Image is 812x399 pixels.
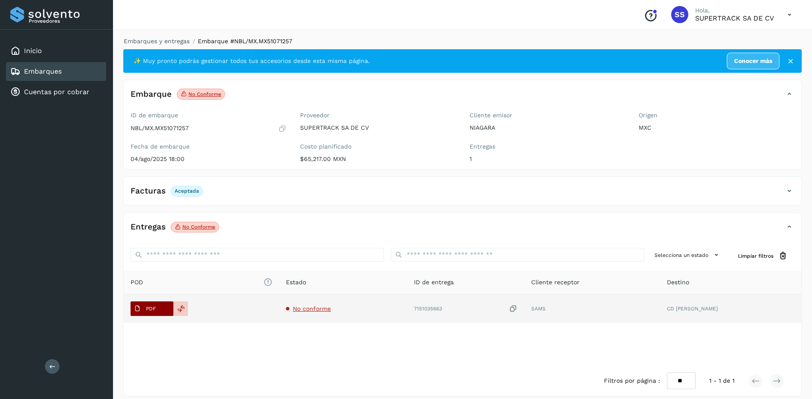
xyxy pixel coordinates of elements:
label: Fecha de embarque [131,143,286,150]
a: Embarques y entregas [124,38,190,45]
label: Costo planificado [300,143,456,150]
p: 1 [470,155,625,163]
span: Estado [286,278,306,287]
span: Destino [667,278,689,287]
label: Entregas [470,143,625,150]
p: Aceptada [175,188,199,194]
p: SUPERTRACK SA DE CV [300,124,456,131]
h4: Facturas [131,186,166,196]
div: Inicio [6,42,106,60]
div: EntregasNo conforme [124,220,801,241]
a: Inicio [24,47,42,55]
span: POD [131,278,272,287]
button: Limpiar filtros [731,248,794,264]
p: MXC [639,124,794,131]
a: Embarques [24,67,62,75]
span: Filtros por página : [604,376,660,385]
button: PDF [131,301,173,316]
label: Cliente emisor [470,112,625,119]
div: Reemplazar POD [173,301,188,316]
div: EmbarqueNo conforme [124,87,801,108]
td: CD [PERSON_NAME] [660,295,801,323]
span: 1 - 1 de 1 [709,376,735,385]
p: NBL/MX.MX51071257 [131,125,189,132]
p: No conforme [188,91,221,97]
p: 04/ago/2025 18:00 [131,155,286,163]
span: Embarque #NBL/MX.MX51071257 [198,38,292,45]
h4: Entregas [131,222,166,232]
div: 7151035663 [414,304,517,313]
p: No conforme [182,224,215,230]
td: SAMS [524,295,660,323]
p: SUPERTRACK SA DE CV [695,14,774,22]
a: Cuentas por cobrar [24,88,89,96]
span: ID de entrega [414,278,454,287]
p: Proveedores [29,18,103,24]
label: Proveedor [300,112,456,119]
span: Cliente receptor [531,278,580,287]
p: PDF [146,306,156,312]
nav: breadcrumb [123,37,802,46]
label: Origen [639,112,794,119]
label: ID de embarque [131,112,286,119]
span: ✨ Muy pronto podrás gestionar todos tus accesorios desde esta misma página. [134,57,370,66]
p: Hola, [695,7,774,14]
span: Limpiar filtros [738,252,773,260]
p: NIAGARA [470,124,625,131]
div: Embarques [6,62,106,81]
p: $65,217.00 MXN [300,155,456,163]
button: Selecciona un estado [651,248,724,262]
span: No conforme [293,305,331,312]
h4: Embarque [131,89,172,99]
div: FacturasAceptada [124,184,801,205]
div: Cuentas por cobrar [6,83,106,101]
a: Conocer más [727,53,779,69]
